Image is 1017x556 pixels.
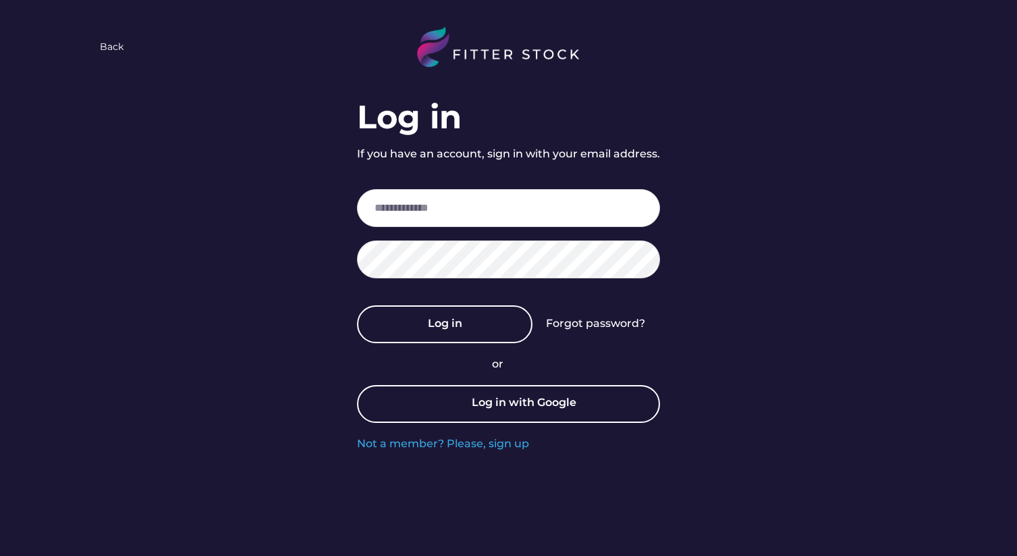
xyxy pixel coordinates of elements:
div: Not a member? Please, sign up [357,436,529,451]
div: or [492,357,526,372]
img: yH5BAEAAAAALAAAAAABAAEAAAIBRAA7 [441,394,462,414]
div: Log in [357,95,462,140]
img: LOGO%20%282%29.svg [417,27,599,68]
div: Back [100,41,123,54]
img: yH5BAEAAAAALAAAAAABAAEAAAIBRAA7 [77,39,93,55]
div: If you have an account, sign in with your email address. [357,147,660,161]
button: Log in [357,305,532,343]
div: Forgot password? [546,316,645,331]
div: Log in with Google [472,395,576,413]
